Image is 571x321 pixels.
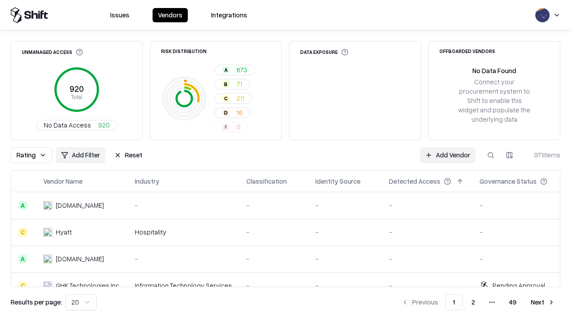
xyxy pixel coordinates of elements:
[315,177,360,186] div: Identity Source
[135,254,232,263] div: -
[215,79,250,90] button: B71
[246,281,301,290] div: -
[18,228,27,237] div: C
[215,107,250,118] button: D16
[206,8,252,22] button: Integrations
[215,65,255,75] button: A673
[445,294,463,310] button: 1
[246,227,301,237] div: -
[135,201,232,210] div: -
[492,281,545,290] div: Pending Approval
[480,177,537,186] div: Governance Status
[236,108,243,117] span: 16
[480,227,562,237] div: -
[56,281,120,290] div: GHK Technologies Inc.
[389,227,465,237] div: -
[71,93,83,100] tspan: Total
[222,81,229,88] div: B
[18,201,27,210] div: A
[17,150,36,160] span: Rating
[246,254,301,263] div: -
[36,120,117,131] button: No Data Access920
[236,79,242,89] span: 71
[70,84,84,94] tspan: 920
[56,201,104,210] div: [DOMAIN_NAME]
[153,8,188,22] button: Vendors
[246,201,301,210] div: -
[315,227,375,237] div: -
[11,147,52,163] button: Rating
[43,201,52,210] img: intrado.com
[18,281,27,290] div: C
[18,255,27,263] div: A
[56,227,72,237] div: Hyatt
[222,109,229,116] div: D
[389,281,465,290] div: -
[236,65,247,74] span: 673
[389,254,465,263] div: -
[472,66,516,75] div: No Data Found
[44,120,91,130] span: No Data Access
[480,254,562,263] div: -
[222,95,229,102] div: C
[525,294,560,310] button: Next
[56,254,104,263] div: [DOMAIN_NAME]
[300,49,348,56] div: Data Exposure
[43,281,52,290] img: GHK Technologies Inc.
[161,49,207,53] div: Risk Distribution
[525,150,560,160] div: 971 items
[222,66,229,74] div: A
[56,147,105,163] button: Add Filter
[389,177,440,186] div: Detected Access
[315,201,375,210] div: -
[502,294,524,310] button: 49
[315,281,375,290] div: -
[105,8,135,22] button: Issues
[315,254,375,263] div: -
[480,201,562,210] div: -
[43,228,52,237] img: Hyatt
[98,120,110,130] span: 920
[396,294,560,310] nav: pagination
[464,294,482,310] button: 2
[22,49,83,56] div: Unmanaged Access
[135,177,159,186] div: Industry
[457,77,531,124] div: Connect your procurement system to Shift to enable this widget and populate the underlying data
[246,177,287,186] div: Classification
[43,177,83,186] div: Vendor Name
[420,147,476,163] a: Add Vendor
[135,227,232,237] div: Hospitality
[135,281,232,290] div: Information Technology Services
[236,94,244,103] span: 211
[109,147,148,163] button: Reset
[439,49,495,53] div: Offboarded Vendors
[43,255,52,263] img: primesec.co.il
[215,93,252,104] button: C211
[389,201,465,210] div: -
[11,297,62,307] p: Results per page:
